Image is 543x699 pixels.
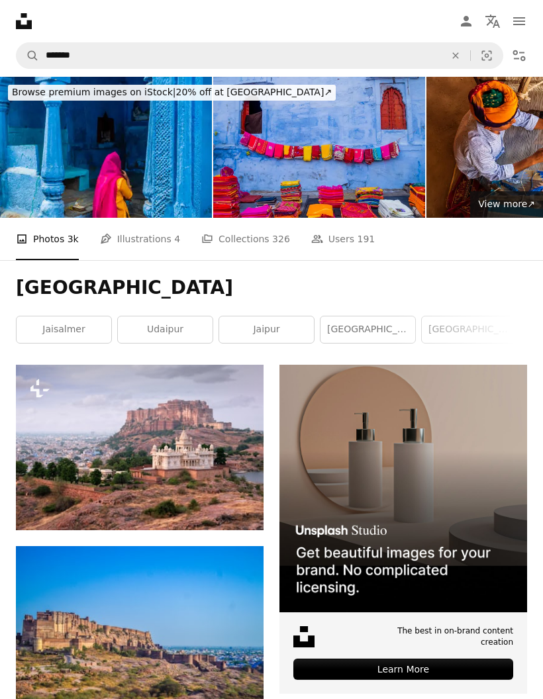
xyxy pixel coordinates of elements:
[471,43,503,68] button: Visual search
[8,85,336,101] div: 20% off at [GEOGRAPHIC_DATA] ↗
[470,191,543,218] a: View more↗
[422,316,517,343] a: [GEOGRAPHIC_DATA], [GEOGRAPHIC_DATA], [GEOGRAPHIC_DATA].
[174,232,180,246] span: 4
[201,218,290,260] a: Collections 326
[506,8,532,34] button: Menu
[293,626,315,647] img: file-1631678316303-ed18b8b5cb9cimage
[321,316,415,343] a: [GEOGRAPHIC_DATA]
[16,365,264,530] img: Tourist landmarks of Jodhpur - Jaswanth Thada mausoleum and Mehrangarh fort, Jodhpur, Rajasthan, ...
[219,316,314,343] a: jaipur
[16,442,264,453] a: Tourist landmarks of Jodhpur - Jaswanth Thada mausoleum and Mehrangarh fort, Jodhpur, Rajasthan, ...
[16,13,32,29] a: Home — Unsplash
[118,316,213,343] a: udaipur
[17,43,39,68] button: Search Unsplash
[478,199,535,209] span: View more ↗
[453,8,479,34] a: Log in / Sign up
[279,365,527,612] img: file-1715714113747-b8b0561c490eimage
[311,218,375,260] a: Users 191
[12,87,175,97] span: Browse premium images on iStock |
[389,626,513,648] span: The best in on-brand content creation
[272,232,290,246] span: 326
[479,8,506,34] button: Language
[293,659,513,680] div: Learn More
[506,42,532,69] button: Filters
[16,276,527,300] h1: [GEOGRAPHIC_DATA]
[100,218,180,260] a: Illustrations 4
[358,232,375,246] span: 191
[16,42,503,69] form: Find visuals sitewide
[16,622,264,634] a: grasses on hill
[213,77,425,218] img: Views of blue city, Jodhpur old City
[441,43,470,68] button: Clear
[279,365,527,694] a: The best in on-brand content creationLearn More
[17,316,111,343] a: jaisalmer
